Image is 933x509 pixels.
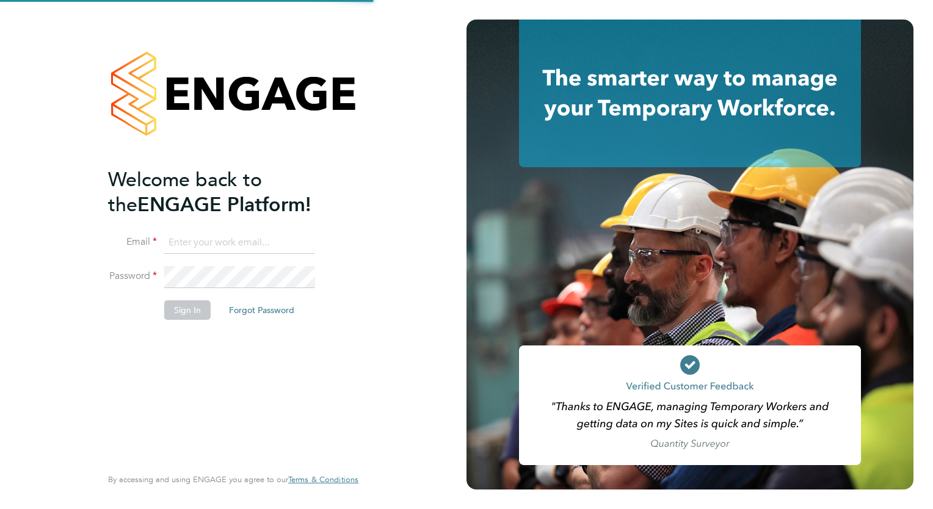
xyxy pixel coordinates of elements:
button: Sign In [164,300,211,320]
button: Forgot Password [219,300,304,320]
h2: ENGAGE Platform! [108,167,346,217]
span: Terms & Conditions [288,474,358,485]
span: By accessing and using ENGAGE you agree to our [108,474,358,485]
label: Email [108,236,157,248]
input: Enter your work email... [164,232,315,254]
span: Welcome back to the [108,168,262,217]
a: Terms & Conditions [288,475,358,485]
label: Password [108,270,157,283]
